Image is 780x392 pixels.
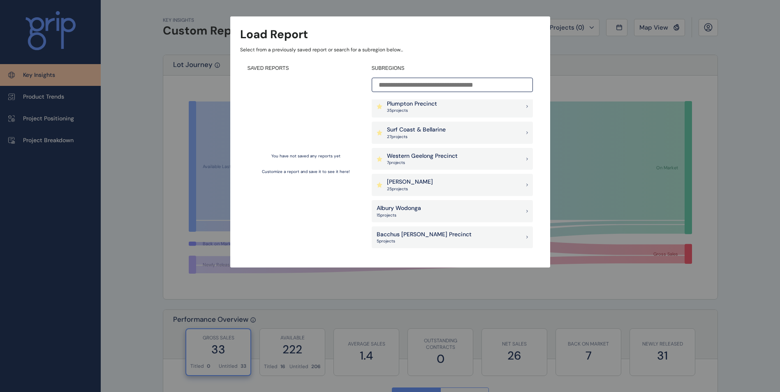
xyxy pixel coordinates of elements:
[377,212,421,218] p: 15 project s
[387,134,446,140] p: 27 project s
[387,152,458,160] p: Western Geelong Precinct
[248,65,364,72] h4: SAVED REPORTS
[387,100,437,108] p: Plumpton Precinct
[387,126,446,134] p: Surf Coast & Bellarine
[387,178,433,186] p: [PERSON_NAME]
[377,231,472,239] p: Bacchus [PERSON_NAME] Precinct
[271,153,340,159] p: You have not saved any reports yet
[387,108,437,113] p: 35 project s
[387,160,458,166] p: 7 project s
[372,65,533,72] h4: SUBREGIONS
[387,186,433,192] p: 25 project s
[240,26,308,42] h3: Load Report
[240,46,540,53] p: Select from a previously saved report or search for a subregion below...
[262,169,350,175] p: Customize a report and save it to see it here!
[377,238,472,244] p: 5 project s
[377,204,421,212] p: Albury Wodonga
